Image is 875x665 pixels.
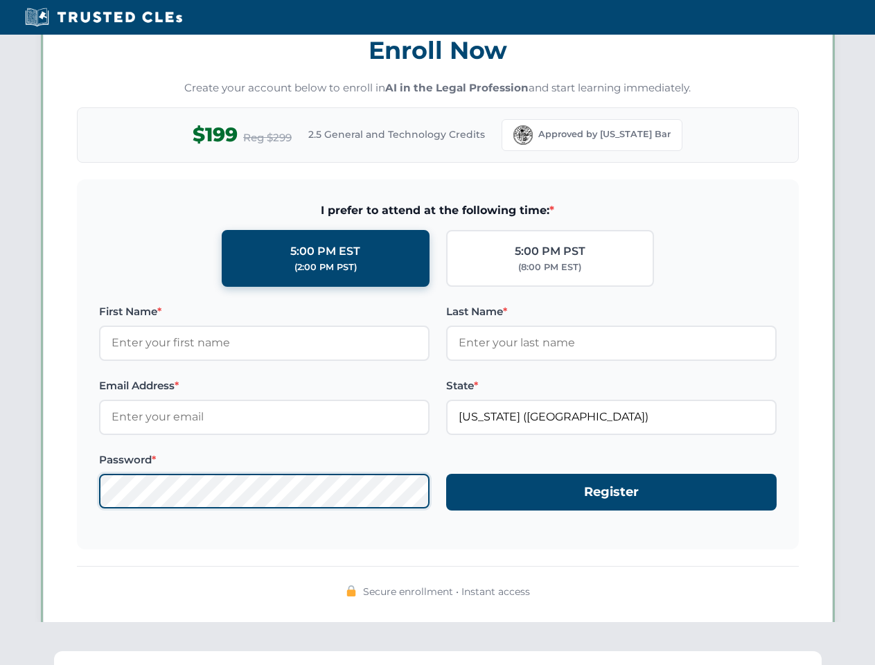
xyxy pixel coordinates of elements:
[99,378,430,394] label: Email Address
[446,303,777,320] label: Last Name
[243,130,292,146] span: Reg $299
[385,81,529,94] strong: AI in the Legal Profession
[446,326,777,360] input: Enter your last name
[308,127,485,142] span: 2.5 General and Technology Credits
[538,127,671,141] span: Approved by [US_STATE] Bar
[99,202,777,220] span: I prefer to attend at the following time:
[77,80,799,96] p: Create your account below to enroll in and start learning immediately.
[446,474,777,511] button: Register
[99,326,430,360] input: Enter your first name
[515,242,585,260] div: 5:00 PM PST
[193,119,238,150] span: $199
[77,28,799,72] h3: Enroll Now
[99,303,430,320] label: First Name
[346,585,357,596] img: 🔒
[363,584,530,599] span: Secure enrollment • Instant access
[446,400,777,434] input: Florida (FL)
[290,242,360,260] div: 5:00 PM EST
[294,260,357,274] div: (2:00 PM PST)
[99,400,430,434] input: Enter your email
[446,378,777,394] label: State
[99,452,430,468] label: Password
[513,125,533,145] img: Florida Bar
[21,7,186,28] img: Trusted CLEs
[518,260,581,274] div: (8:00 PM EST)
